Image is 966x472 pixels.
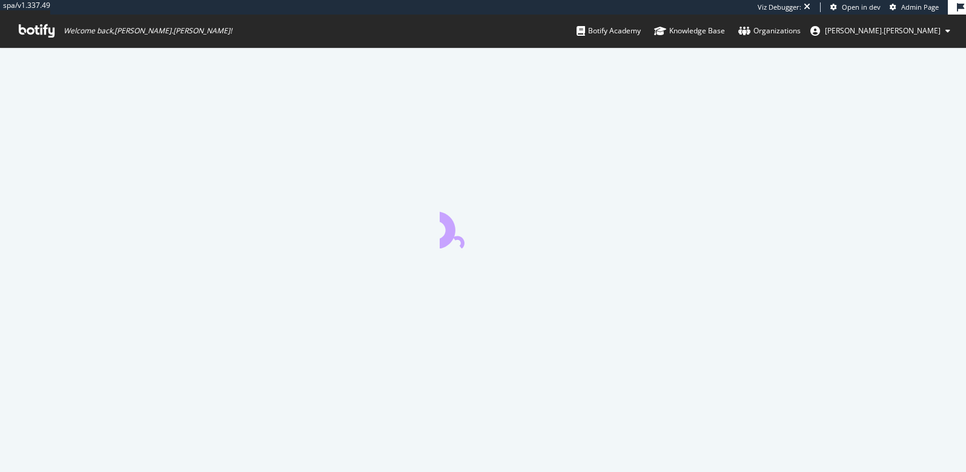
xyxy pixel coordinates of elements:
[801,21,960,41] button: [PERSON_NAME].[PERSON_NAME]
[890,2,939,12] a: Admin Page
[842,2,881,12] span: Open in dev
[901,2,939,12] span: Admin Page
[654,25,725,37] div: Knowledge Base
[654,15,725,47] a: Knowledge Base
[738,15,801,47] a: Organizations
[577,15,641,47] a: Botify Academy
[738,25,801,37] div: Organizations
[577,25,641,37] div: Botify Academy
[758,2,801,12] div: Viz Debugger:
[825,25,941,36] span: colin.reid
[830,2,881,12] a: Open in dev
[64,26,232,36] span: Welcome back, [PERSON_NAME].[PERSON_NAME] !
